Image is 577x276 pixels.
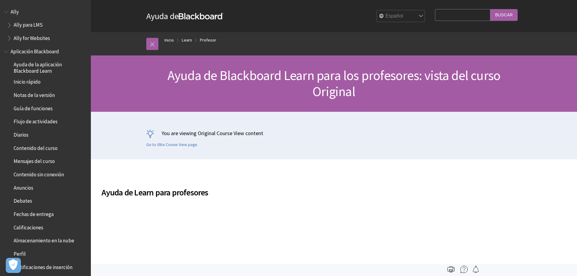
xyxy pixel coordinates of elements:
span: Aplicación Blackboard [11,46,59,55]
span: Perfil [14,249,26,257]
img: Follow this page [472,266,479,273]
a: Ayuda deBlackboard [146,11,224,22]
button: Abrir preferencias [6,258,21,273]
span: Ally [11,7,19,15]
input: Buscar [490,9,518,21]
img: Print [447,266,455,273]
span: Fechas de entrega [14,209,54,217]
span: Notas de la versión [14,90,55,98]
span: Ally para LMS [14,20,43,28]
a: Inicio [164,36,174,44]
img: More help [460,266,468,273]
span: Calificaciones [14,222,43,231]
span: Anuncios [14,183,33,191]
a: Learn [182,36,192,44]
span: Diarios [14,130,28,138]
span: Ally for Websites [14,33,50,41]
span: Ayuda de Blackboard Learn para los profesores: vista del curso Original [167,67,500,100]
a: Go to Ultra Course View page. [146,142,198,148]
span: Ayuda de la aplicación Blackboard Learn [14,60,87,74]
span: Guía de funciones [14,103,53,111]
span: Debates [14,196,32,204]
span: Notificaciones de inserción [14,262,72,270]
span: Flujo de actividades [14,117,58,125]
span: Almacenamiento en la nube [14,236,74,244]
h2: Ayuda de Learn para profesores [101,179,477,199]
span: Mensajes del curso [14,156,55,165]
nav: Book outline for Anthology Ally Help [4,7,87,43]
span: Inicio rápido [14,77,41,85]
select: Site Language Selector [377,10,425,22]
a: Profesor [200,36,216,44]
span: Contenido del curso [14,143,58,151]
strong: Blackboard [179,13,224,19]
p: You are viewing Original Course View content [146,129,522,137]
span: Contenido sin conexión [14,169,64,178]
